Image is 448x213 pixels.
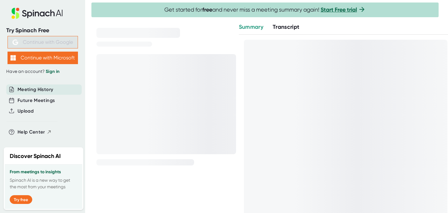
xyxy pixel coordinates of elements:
button: Continue with Google [8,36,78,48]
button: Upload [18,108,33,115]
h2: Discover Spinach AI [10,152,61,160]
b: free [202,6,212,13]
p: Spinach AI is a new way to get the most from your meetings [10,177,77,190]
button: Transcript [273,23,300,31]
span: Help Center [18,129,45,136]
button: Try free [10,195,32,204]
button: Summary [239,23,263,31]
button: Future Meetings [18,97,55,104]
a: Start Free trial [321,6,357,13]
button: Meeting History [18,86,53,93]
span: Summary [239,23,263,30]
span: Transcript [273,23,300,30]
button: Continue with Microsoft [8,52,78,64]
img: Aehbyd4JwY73AAAAAElFTkSuQmCC [13,39,18,45]
button: Help Center [18,129,52,136]
span: Get started for and never miss a meeting summary again! [164,6,366,13]
div: Try Spinach Free [6,27,79,34]
h3: From meetings to insights [10,170,77,175]
div: Have an account? [6,69,79,74]
a: Sign in [46,69,59,74]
